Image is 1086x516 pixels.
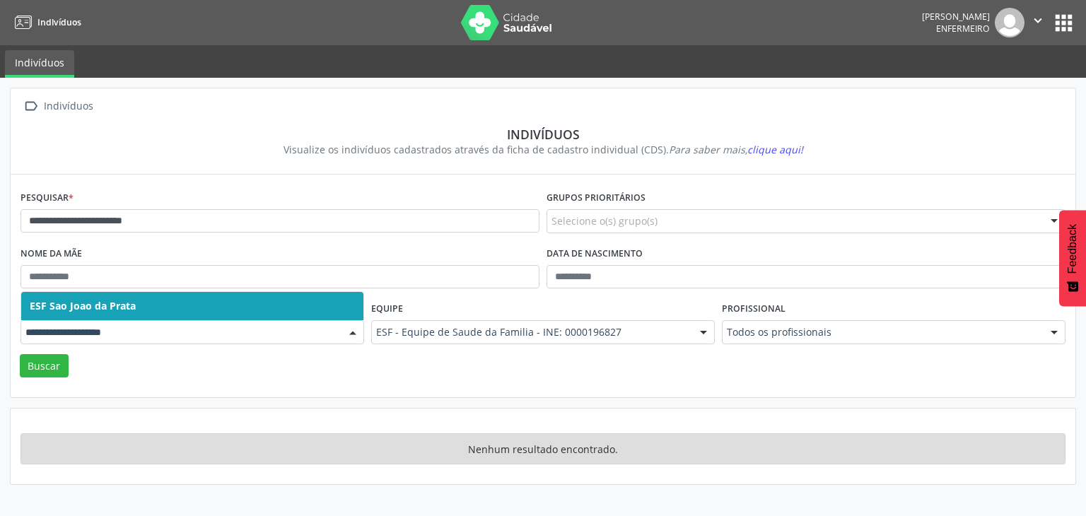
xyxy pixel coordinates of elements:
[20,354,69,378] button: Buscar
[21,187,74,209] label: Pesquisar
[5,50,74,78] a: Indivíduos
[1030,13,1046,28] i: 
[41,96,95,117] div: Indivíduos
[551,213,658,228] span: Selecione o(s) grupo(s)
[547,187,646,209] label: Grupos prioritários
[669,143,803,156] i: Para saber mais,
[30,142,1056,157] div: Visualize os indivíduos cadastrados através da ficha de cadastro individual (CDS).
[1051,11,1076,35] button: apps
[922,11,990,23] div: [PERSON_NAME]
[722,298,786,320] label: Profissional
[936,23,990,35] span: Enfermeiro
[37,16,81,28] span: Indivíduos
[995,8,1024,37] img: img
[21,243,82,265] label: Nome da mãe
[21,433,1065,464] div: Nenhum resultado encontrado.
[30,299,136,312] span: ESF Sao Joao da Prata
[30,127,1056,142] div: Indivíduos
[21,96,41,117] i: 
[747,143,803,156] span: clique aqui!
[1066,224,1079,274] span: Feedback
[547,243,643,265] label: Data de nascimento
[21,96,95,117] a:  Indivíduos
[1024,8,1051,37] button: 
[10,11,81,34] a: Indivíduos
[376,325,686,339] span: ESF - Equipe de Saude da Familia - INE: 0000196827
[371,298,403,320] label: Equipe
[727,325,1037,339] span: Todos os profissionais
[1059,210,1086,306] button: Feedback - Mostrar pesquisa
